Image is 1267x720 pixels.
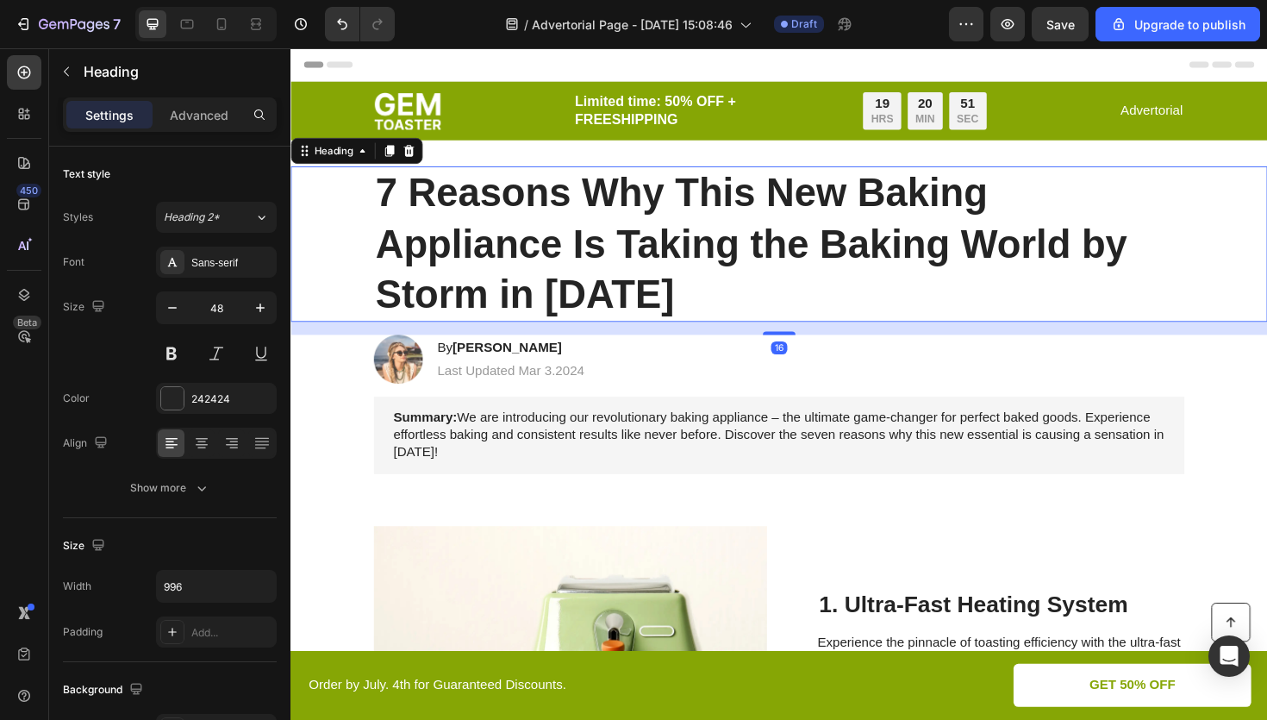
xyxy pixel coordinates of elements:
[88,125,946,290] h1: 7 Reasons Why This New Baking Appliance Is Taking the Baking World by Storm in [DATE]
[765,652,1017,698] a: GET 50% OFF
[661,68,682,83] p: MIN
[63,473,277,504] button: Show more
[63,391,90,406] div: Color
[63,679,147,702] div: Background
[63,166,110,182] div: Text style
[13,316,41,329] div: Beta
[172,310,287,324] strong: [PERSON_NAME]
[84,61,270,82] p: Heading
[63,624,103,640] div: Padding
[88,47,159,86] img: gempages_432750572815254551-e217b009-edec-4a49-9060-3e371cae9dbe.png
[524,16,528,34] span: /
[615,50,638,68] div: 19
[113,14,121,34] p: 7
[509,310,526,324] div: 16
[791,16,817,32] span: Draft
[1046,17,1075,32] span: Save
[191,255,272,271] div: Sans-serif
[88,304,140,355] img: gempages_432750572815254551-0dd52757-f501-4f5a-9003-85088b00a725.webp
[130,479,210,497] div: Show more
[290,48,1267,720] iframe: Design area
[615,68,638,83] p: HRS
[325,7,395,41] div: Undo/Redo
[109,384,176,398] strong: Summary:
[558,573,946,606] h2: 1. Ultra-Fast Heating System
[16,184,41,197] div: 450
[63,210,93,225] div: Styles
[1032,7,1089,41] button: Save
[19,666,515,684] p: Order by July. 4th for Guaranteed Discounts.
[532,16,733,34] span: Advertorial Page - [DATE] 15:08:46
[170,106,228,124] p: Advanced
[301,47,584,85] p: Limited time: 50% OFF + FREESHIPPING
[63,535,109,558] div: Size
[191,391,272,407] div: 242424
[661,50,682,68] div: 20
[879,58,945,76] p: Advertorial
[22,101,69,116] div: Heading
[155,333,311,351] p: Last Updated Mar 3.2024
[705,68,728,83] p: SEC
[846,666,937,684] p: GET 50% OFF
[63,432,111,455] div: Align
[63,254,84,270] div: Font
[153,307,313,329] h2: By
[705,50,728,68] div: 51
[7,7,128,41] button: 7
[85,106,134,124] p: Settings
[1110,16,1245,34] div: Upgrade to publish
[109,383,926,436] p: We are introducing our revolutionary baking appliance – the ultimate game-changer for perfect bak...
[1095,7,1260,41] button: Upgrade to publish
[157,571,276,602] input: Auto
[1208,635,1250,677] div: Open Intercom Messenger
[164,210,220,225] span: Heading 2*
[156,202,277,233] button: Heading 2*
[191,625,272,641] div: Add...
[63,579,91,594] div: Width
[63,296,109,319] div: Size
